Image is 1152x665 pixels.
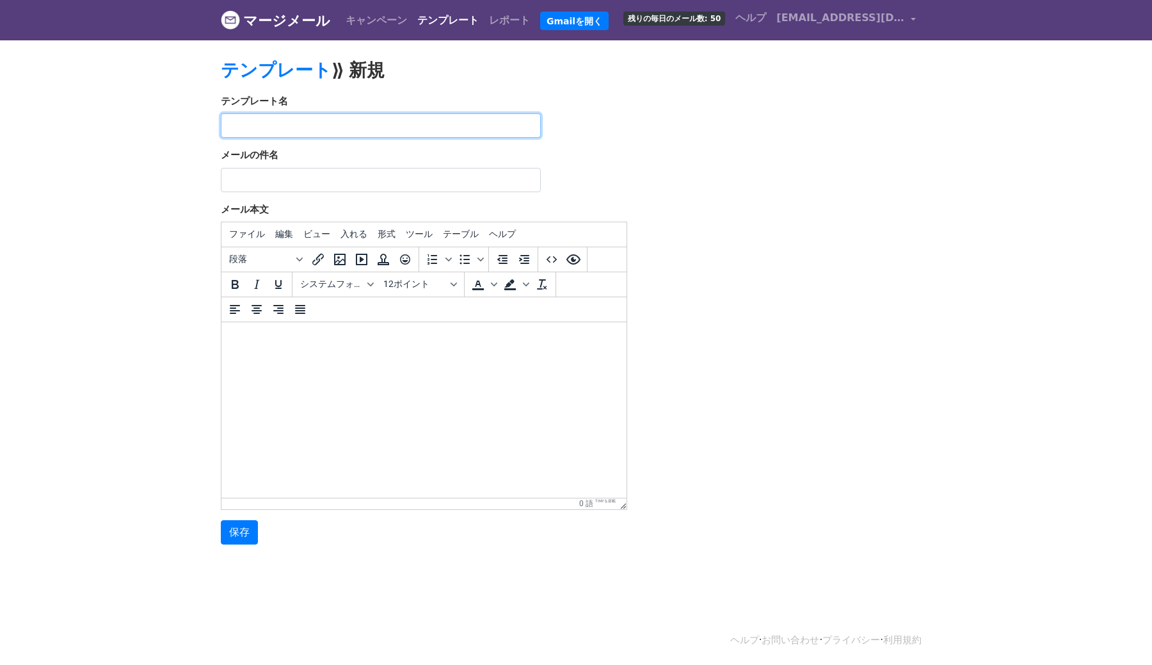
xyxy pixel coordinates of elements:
[492,249,513,270] button: インデントを減らす
[618,5,731,31] a: 残りの毎日のメール数: 50
[771,5,921,35] a: [EMAIL_ADDRESS][DOMAIN_NAME]
[628,14,721,23] font: 残りの毎日のメール数: 50
[268,299,289,320] button: 右揃え
[378,274,461,295] button: フォントサイズ
[346,14,407,26] font: キャンペーン
[540,12,609,31] a: Gmailを開く
[499,274,531,295] div: 背景色
[484,8,535,33] a: レポート
[513,249,535,270] button: インデントを増やす
[300,279,372,289] font: システムフォント
[730,634,759,646] a: ヘルプ
[243,13,330,29] font: マージメール
[289,299,311,320] button: 正当化する
[383,279,429,289] font: 12ポイント
[351,249,372,270] button: メディアの挿入/編集
[1088,603,1152,665] iframe: チャットウィジェット
[303,229,330,239] font: ビュー
[616,498,627,509] div: サイズ変更
[340,8,412,33] a: キャンペーン
[531,274,553,295] button: 書式をクリアする
[221,95,288,107] font: テンプレート名
[329,249,351,270] button: 画像の挿入/編集
[221,10,240,29] img: MergeMailロゴ
[406,229,433,239] font: ツール
[307,249,329,270] button: リンクを挿入/編集
[443,229,479,239] font: テーブル
[489,14,530,26] font: レポート
[221,322,627,498] iframe: リッチテキストエリア。ヘルプを表示するには、ALT + 0 を押してください。
[759,634,762,646] font: ·
[221,520,258,545] input: 保存
[579,499,593,508] font: 0 語
[372,249,394,270] button: テンプレートを挿入
[221,60,332,81] a: テンプレート
[224,249,307,270] button: ブロック
[417,14,479,26] font: テンプレート
[332,60,385,81] font: ⟫ 新規
[563,249,584,270] button: プレビュー
[340,229,367,239] font: 入れる
[579,498,593,509] button: 0 語
[883,634,922,646] a: 利用規約
[221,149,278,161] font: メールの件名
[295,274,378,295] button: フォント
[541,249,563,270] button: ソースコード
[454,249,486,270] div: 箇条書きリスト
[776,12,976,24] font: [EMAIL_ADDRESS][DOMAIN_NAME]
[275,229,293,239] font: 編集
[595,498,616,503] a: Tinyを搭載
[246,299,268,320] button: 中央揃え
[229,229,265,239] font: ファイル
[246,274,268,295] button: イタリック
[467,274,499,295] div: テキストの色
[822,634,880,646] a: プライバシー
[735,12,766,24] font: ヘルプ
[547,15,602,26] font: Gmailを開く
[730,5,771,31] a: ヘルプ
[762,634,819,646] a: お問い合わせ
[394,249,416,270] button: 絵文字
[224,274,246,295] button: 大胆な
[229,254,247,264] font: 段落
[224,299,246,320] button: 左揃え
[880,634,883,646] font: ·
[268,274,289,295] button: 下線
[489,229,516,239] font: ヘルプ
[819,634,822,646] font: ·
[422,249,454,270] div: 番号付きリスト
[221,204,269,215] font: メール本文
[412,8,484,33] a: テンプレート
[221,7,330,34] a: マージメール
[378,229,396,239] font: 形式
